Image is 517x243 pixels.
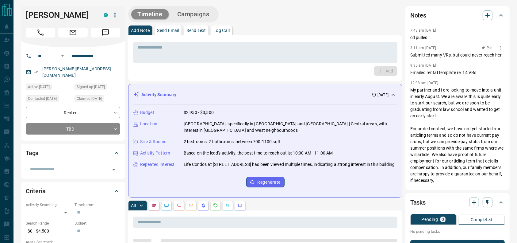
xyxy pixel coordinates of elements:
[26,10,94,20] h1: [PERSON_NAME]
[184,121,397,134] p: [GEOGRAPHIC_DATA], specifically in [GEOGRAPHIC_DATA] and [GEOGRAPHIC_DATA] | Central areas, with ...
[410,52,505,58] p: Submitted many VRs, but could never reach her.
[184,161,395,168] p: Life Condos at [STREET_ADDRESS] has been viewed multiple times, indicating a strong interest in t...
[75,95,120,104] div: Sat Aug 16 2025
[410,63,436,68] p: 9:35 am [DATE]
[421,217,438,221] p: Pending
[184,150,333,156] p: Based on the lead's activity, the best time to reach out is: 10:00 AM - 11:00 AM
[184,109,214,116] p: $2,950 - $3,500
[410,28,436,33] p: 7:43 am [DATE]
[410,69,505,76] p: Emailed rental template re: 14 VRs
[28,84,50,90] span: Active [DATE]
[26,148,38,158] h2: Tags
[238,203,243,208] svg: Agent Actions
[77,84,105,90] span: Signed up [DATE]
[34,70,38,74] svg: Email Verified
[201,203,206,208] svg: Listing Alerts
[75,202,120,208] p: Timeframe:
[131,203,136,208] p: All
[213,28,230,33] p: Log Call
[104,13,108,17] div: condos.ca
[225,203,230,208] svg: Opportunities
[410,227,505,236] p: No pending tasks
[26,221,71,226] p: Search Range:
[26,28,55,37] span: Call
[442,217,444,221] p: 0
[478,45,496,51] button: Pin
[184,139,281,145] p: 2 bedrooms, 2 bathrooms, between 700-1100 sqft
[157,28,179,33] p: Send Email
[26,186,46,196] h2: Criteria
[410,81,438,85] p: 12:08 pm [DATE]
[189,203,193,208] svg: Emails
[26,84,71,92] div: Fri Aug 15 2025
[42,66,112,78] a: [PERSON_NAME][EMAIL_ADDRESS][DOMAIN_NAME]
[152,203,157,208] svg: Notes
[26,123,120,135] div: TBD
[410,10,426,20] h2: Notes
[140,150,170,156] p: Activity Pattern
[176,203,181,208] svg: Calls
[410,87,505,242] p: My partner and I are looking to move into a unit in early August. We are aware this is quite earl...
[26,95,71,104] div: Sat Aug 16 2025
[410,198,426,207] h2: Tasks
[410,8,505,23] div: Notes
[131,9,169,19] button: Timeline
[171,9,216,19] button: Campaigns
[377,92,389,98] p: [DATE]
[133,89,397,100] div: Activity Summary[DATE]
[26,226,71,236] p: $0 - $4,500
[410,195,505,210] div: Tasks
[91,28,120,37] span: Message
[59,52,66,60] button: Open
[26,184,120,198] div: Criteria
[26,107,120,118] div: Renter
[75,84,120,92] div: Thu Jun 09 2022
[471,218,492,222] p: Completed
[141,92,176,98] p: Activity Summary
[58,28,88,37] span: Email
[131,28,150,33] p: Add Note
[75,221,120,226] p: Budget:
[109,165,118,174] button: Open
[140,161,174,168] p: Repeated Interest
[77,96,102,102] span: Claimed [DATE]
[164,203,169,208] svg: Lead Browsing Activity
[246,177,285,187] button: Regenerate
[28,96,57,102] span: Contacted [DATE]
[186,28,206,33] p: Send Text
[26,202,71,208] p: Actively Searching:
[140,109,154,116] p: Budget
[213,203,218,208] svg: Requests
[140,139,167,145] p: Size & Rooms
[410,46,436,50] p: 3:11 pm [DATE]
[26,146,120,160] div: Tags
[410,34,505,41] p: cd pulled
[140,121,157,127] p: Location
